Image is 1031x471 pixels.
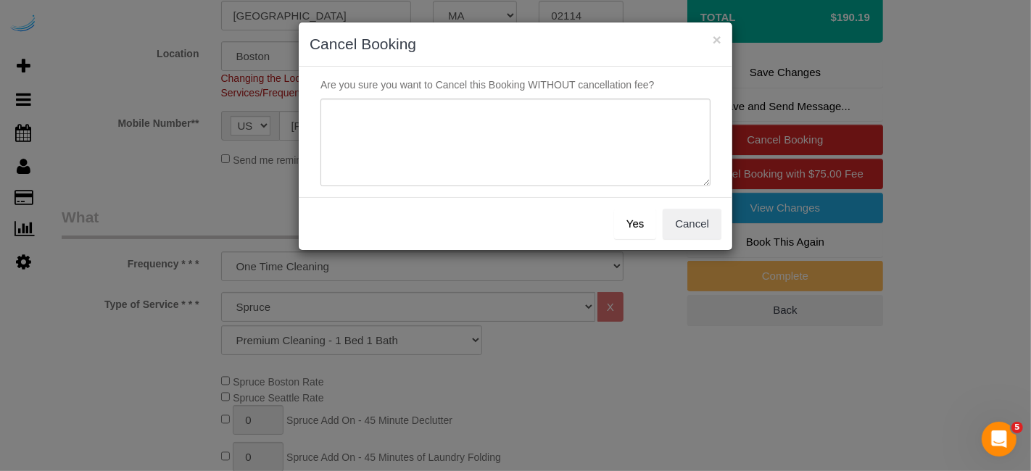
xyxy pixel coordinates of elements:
[663,209,721,239] button: Cancel
[310,78,721,92] p: Are you sure you want to Cancel this Booking WITHOUT cancellation fee?
[982,422,1016,457] iframe: Intercom live chat
[713,32,721,47] button: ×
[299,22,732,250] sui-modal: Cancel Booking
[310,33,721,55] h3: Cancel Booking
[614,209,656,239] button: Yes
[1011,422,1023,433] span: 5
